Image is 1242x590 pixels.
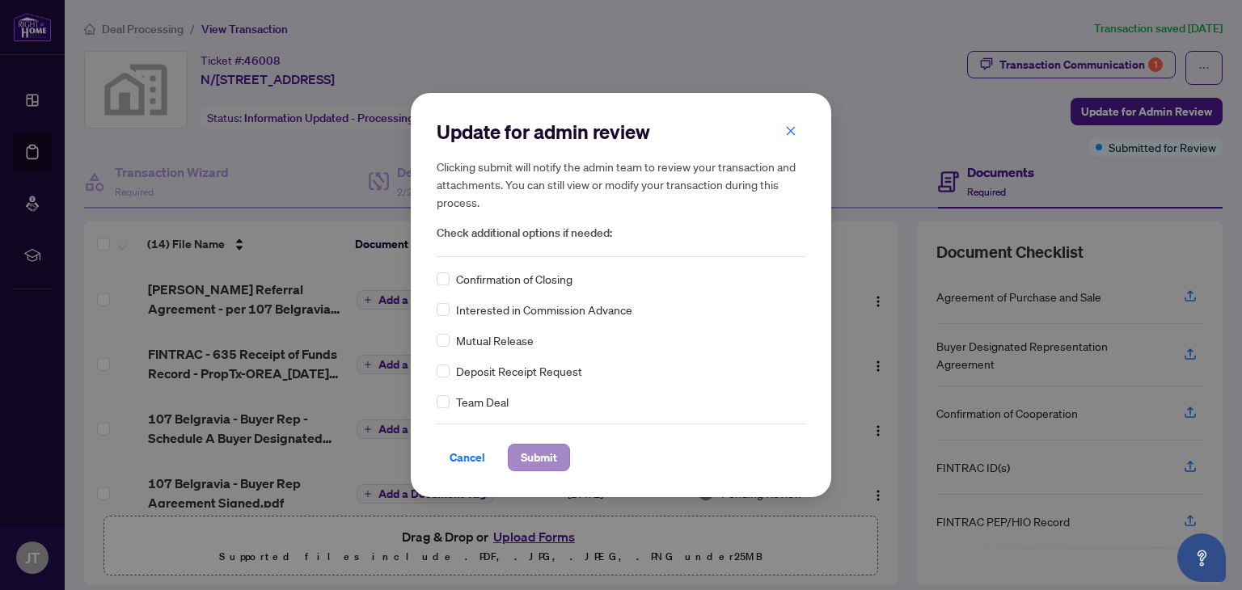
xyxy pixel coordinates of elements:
[450,445,485,470] span: Cancel
[456,362,582,380] span: Deposit Receipt Request
[456,301,632,318] span: Interested in Commission Advance
[508,444,570,471] button: Submit
[785,125,796,137] span: close
[437,158,805,211] h5: Clicking submit will notify the admin team to review your transaction and attachments. You can st...
[437,119,805,145] h2: Update for admin review
[437,224,805,242] span: Check additional options if needed:
[456,331,534,349] span: Mutual Release
[456,393,509,411] span: Team Deal
[521,445,557,470] span: Submit
[437,444,498,471] button: Cancel
[456,270,572,288] span: Confirmation of Closing
[1177,533,1226,582] button: Open asap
